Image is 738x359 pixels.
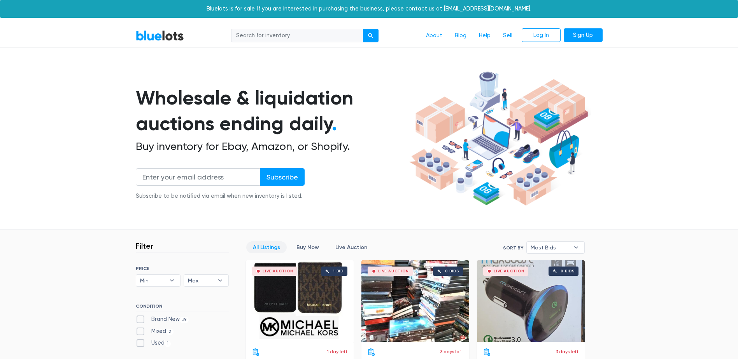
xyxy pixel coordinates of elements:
[564,28,603,42] a: Sign Up
[136,192,305,200] div: Subscribe to be notified via email when new inventory is listed.
[166,329,174,335] span: 2
[494,269,524,273] div: Live Auction
[568,242,584,253] b: ▾
[449,28,473,43] a: Blog
[503,244,523,251] label: Sort By
[231,29,363,43] input: Search for inventory
[445,269,459,273] div: 0 bids
[440,348,463,355] p: 3 days left
[136,315,189,324] label: Brand New
[473,28,497,43] a: Help
[497,28,519,43] a: Sell
[136,140,407,153] h2: Buy inventory for Ebay, Amazon, or Shopify.
[136,327,174,336] label: Mixed
[333,269,344,273] div: 1 bid
[263,269,293,273] div: Live Auction
[260,168,305,186] input: Subscribe
[407,68,591,209] img: hero-ee84e7d0318cb26816c560f6b4441b76977f77a177738b4e94f68c95b2b83dbb.png
[164,275,180,286] b: ▾
[246,241,287,253] a: All Listings
[556,348,578,355] p: 3 days left
[136,339,171,347] label: Used
[246,260,354,342] a: Live Auction 1 bid
[361,260,469,342] a: Live Auction 0 bids
[420,28,449,43] a: About
[136,30,184,41] a: BlueLots
[165,341,171,347] span: 1
[136,303,229,312] h6: CONDITION
[212,275,228,286] b: ▾
[180,317,189,323] span: 39
[140,275,166,286] span: Min
[136,241,153,251] h3: Filter
[561,269,575,273] div: 0 bids
[136,266,229,271] h6: PRICE
[327,348,347,355] p: 1 day left
[522,28,561,42] a: Log In
[477,260,585,342] a: Live Auction 0 bids
[188,275,214,286] span: Max
[329,241,374,253] a: Live Auction
[378,269,409,273] div: Live Auction
[290,241,326,253] a: Buy Now
[332,112,337,135] span: .
[531,242,570,253] span: Most Bids
[136,168,260,186] input: Enter your email address
[136,85,407,137] h1: Wholesale & liquidation auctions ending daily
